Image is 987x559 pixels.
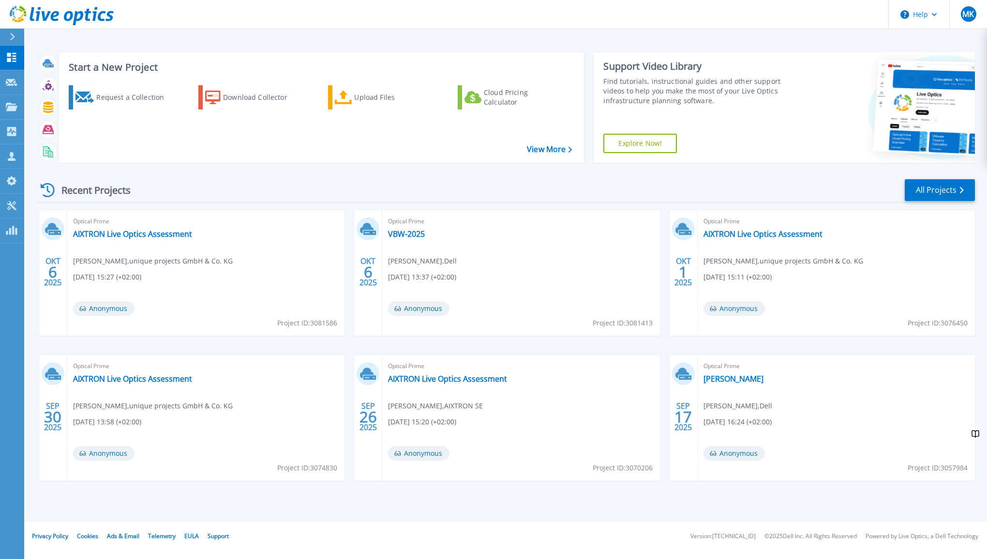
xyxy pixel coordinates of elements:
[388,417,456,427] span: [DATE] 15:20 (+02:00)
[73,446,135,461] span: Anonymous
[77,532,98,540] a: Cookies
[277,463,337,473] span: Project ID: 3074830
[703,272,772,282] span: [DATE] 15:11 (+02:00)
[184,532,199,540] a: EULA
[73,401,233,411] span: [PERSON_NAME] , unique projects GmbH & Co. KG
[388,446,449,461] span: Anonymous
[703,256,863,266] span: [PERSON_NAME] , unique projects GmbH & Co. KG
[908,463,968,473] span: Project ID: 3057984
[277,318,337,328] span: Project ID: 3081586
[703,216,969,227] span: Optical Prime
[527,145,572,154] a: View More
[96,88,174,107] div: Request a Collection
[703,374,763,384] a: [PERSON_NAME]
[388,256,457,266] span: [PERSON_NAME] , Dell
[388,301,449,316] span: Anonymous
[690,533,756,540] li: Version: [TECHNICAL_ID]
[73,361,339,372] span: Optical Prime
[73,374,192,384] a: AIXTRON Live Optics Assessment
[703,301,765,316] span: Anonymous
[703,417,772,427] span: [DATE] 16:24 (+02:00)
[148,532,176,540] a: Telemetry
[69,62,572,73] h3: Start a New Project
[354,88,432,107] div: Upload Files
[674,254,692,290] div: OKT 2025
[603,134,677,153] a: Explore Now!
[48,268,57,276] span: 6
[73,417,141,427] span: [DATE] 13:58 (+02:00)
[703,401,772,411] span: [PERSON_NAME] , Dell
[73,272,141,282] span: [DATE] 15:27 (+02:00)
[73,216,339,227] span: Optical Prime
[44,399,62,435] div: SEP 2025
[198,85,306,109] a: Download Collector
[388,361,654,372] span: Optical Prime
[458,85,566,109] a: Cloud Pricing Calculator
[208,532,229,540] a: Support
[388,401,483,411] span: [PERSON_NAME] , AIXTRON SE
[603,60,798,73] div: Support Video Library
[388,229,425,239] a: VBW-2025
[593,463,653,473] span: Project ID: 3070206
[328,85,436,109] a: Upload Files
[866,533,978,540] li: Powered by Live Optics, a Dell Technology
[905,179,975,201] a: All Projects
[703,446,765,461] span: Anonymous
[674,413,692,421] span: 17
[764,533,857,540] li: © 2025 Dell Inc. All Rights Reserved
[73,256,233,266] span: [PERSON_NAME] , unique projects GmbH & Co. KG
[359,399,377,435] div: SEP 2025
[223,88,300,107] div: Download Collector
[359,254,377,290] div: OKT 2025
[703,361,969,372] span: Optical Prime
[73,301,135,316] span: Anonymous
[388,216,654,227] span: Optical Prime
[107,532,139,540] a: Ads & Email
[484,88,561,107] div: Cloud Pricing Calculator
[388,374,507,384] a: AIXTRON Live Optics Assessment
[73,229,192,239] a: AIXTRON Live Optics Assessment
[674,399,692,435] div: SEP 2025
[679,268,688,276] span: 1
[388,272,456,282] span: [DATE] 13:37 (+02:00)
[908,318,968,328] span: Project ID: 3076450
[69,85,177,109] a: Request a Collection
[37,178,144,202] div: Recent Projects
[32,532,68,540] a: Privacy Policy
[359,413,377,421] span: 26
[44,254,62,290] div: OKT 2025
[44,413,61,421] span: 30
[962,10,974,18] span: MK
[593,318,653,328] span: Project ID: 3081413
[364,268,373,276] span: 6
[703,229,822,239] a: AIXTRON Live Optics Assessment
[603,77,798,106] div: Find tutorials, instructional guides and other support videos to help you make the most of your L...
